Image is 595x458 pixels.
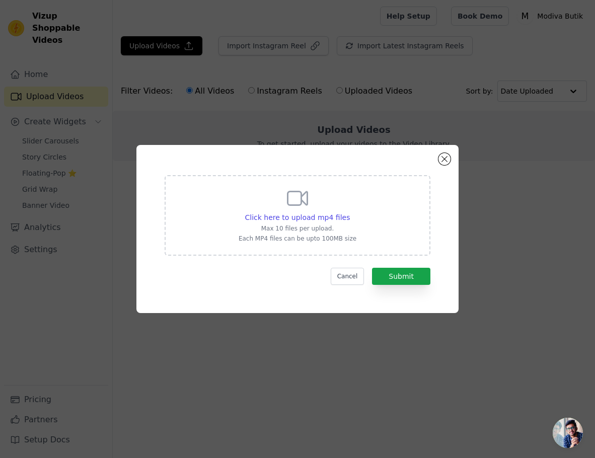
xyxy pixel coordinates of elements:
button: Cancel [331,268,364,285]
p: Max 10 files per upload. [239,224,356,233]
button: Submit [372,268,430,285]
p: Each MP4 files can be upto 100MB size [239,235,356,243]
span: Click here to upload mp4 files [245,213,350,221]
a: Açık sohbet [553,418,583,448]
button: Close modal [438,153,451,165]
